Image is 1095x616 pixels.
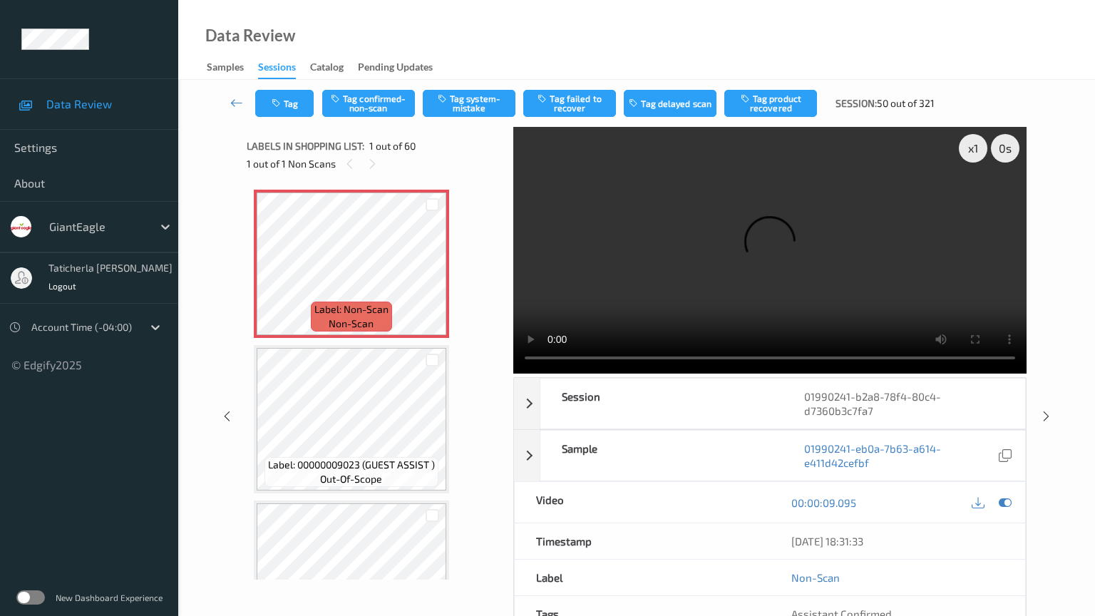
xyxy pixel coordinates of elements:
button: Tag [255,90,314,117]
div: Session [540,379,783,428]
span: non-scan [329,317,374,331]
button: Tag failed to recover [523,90,616,117]
a: 00:00:09.095 [791,496,856,510]
span: 1 out of 60 [369,139,416,153]
a: Pending Updates [358,58,447,78]
div: Video [515,482,770,523]
a: Sessions [258,58,310,79]
a: Non-Scan [791,570,840,585]
span: Label: 00000009023 (GUEST ASSIST ) [268,458,435,472]
div: Data Review [205,29,295,43]
div: 01990241-b2a8-78f4-80c4-d7360b3c7fa7 [783,379,1025,428]
div: [DATE] 18:31:33 [791,534,1004,548]
a: Samples [207,58,258,78]
button: Tag product recovered [724,90,817,117]
div: Timestamp [515,523,770,559]
a: Catalog [310,58,358,78]
span: 50 out of 321 [877,96,935,111]
div: x 1 [959,134,987,163]
button: Tag system-mistake [423,90,515,117]
div: Label [515,560,770,595]
span: Label: Non-Scan [314,302,389,317]
button: Tag confirmed-non-scan [322,90,415,117]
div: 1 out of 1 Non Scans [247,155,503,173]
div: 0 s [991,134,1019,163]
div: Sample01990241-eb0a-7b63-a614-e411d42cefbf [514,430,1026,481]
div: Pending Updates [358,60,433,78]
span: Labels in shopping list: [247,139,364,153]
a: 01990241-eb0a-7b63-a614-e411d42cefbf [804,441,995,470]
div: Samples [207,60,244,78]
div: Sessions [258,60,296,79]
button: Tag delayed scan [624,90,716,117]
span: Session: [836,96,877,111]
div: Session01990241-b2a8-78f4-80c4-d7360b3c7fa7 [514,378,1026,429]
div: Sample [540,431,783,481]
span: out-of-scope [320,472,382,486]
div: Catalog [310,60,344,78]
